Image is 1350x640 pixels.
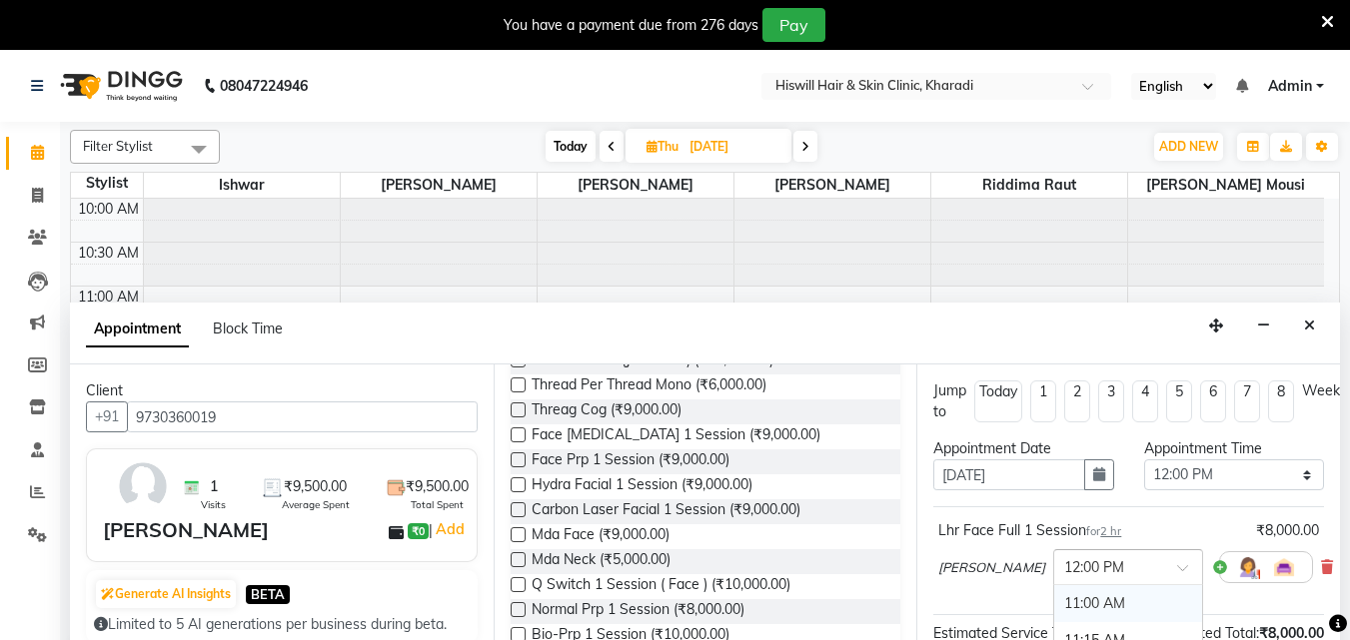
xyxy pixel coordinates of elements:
div: 11:00 AM [1054,585,1202,622]
span: 2 hr [1100,524,1121,538]
span: | [429,517,468,541]
img: Interior.png [1272,555,1296,579]
div: Weeks [1302,380,1347,401]
span: Carbon Laser Facial 1 Session (₹9,000.00) [532,499,800,524]
li: 4 [1132,380,1158,422]
img: Hairdresser.png [1236,555,1260,579]
a: Add [433,517,468,541]
span: Threag Cog (₹9,000.00) [532,399,681,424]
span: [PERSON_NAME] [538,173,733,198]
div: 11:00 AM [74,287,143,308]
span: BETA [246,585,290,604]
div: Appointment Date [933,438,1113,459]
small: for [1086,524,1121,538]
li: 2 [1064,380,1090,422]
span: Admin [1268,76,1312,97]
input: Search by Name/Mobile/Email/Code [127,401,478,432]
div: 10:00 AM [74,199,143,220]
span: Mda Face (₹9,000.00) [532,524,670,549]
li: 6 [1200,380,1226,422]
input: 2025-09-04 [683,132,783,162]
div: Jump to [933,380,966,422]
span: Block Time [213,320,283,337]
button: +91 [86,401,128,432]
img: avatar [114,457,172,515]
span: Total Spent [411,497,464,512]
li: 7 [1234,380,1260,422]
span: Q Switch 1 Session ( Face ) (₹10,000.00) [532,574,790,599]
span: Ishwar [144,173,340,198]
span: [PERSON_NAME] [938,558,1045,578]
li: 1 [1030,380,1056,422]
div: Lhr Face Full 1 Session [938,520,1121,541]
span: ₹0 [408,523,429,539]
span: Thu [642,139,683,154]
span: Appointment [86,312,189,347]
span: 1 [210,476,218,497]
li: 5 [1166,380,1192,422]
li: 3 [1098,380,1124,422]
b: 08047224946 [220,58,308,114]
span: Visits [201,497,226,512]
div: Today [979,381,1017,402]
span: Filter Stylist [83,138,153,154]
span: ₹9,500.00 [284,476,347,497]
img: logo [51,58,188,114]
span: Thread Per Thread Mono (₹6,000.00) [532,374,766,399]
div: [PERSON_NAME] [103,515,269,545]
div: Stylist [71,173,143,194]
span: Average Spent [282,497,350,512]
div: ₹8,000.00 [1256,520,1319,541]
input: yyyy-mm-dd [933,459,1084,490]
span: [PERSON_NAME] mousi [1128,173,1325,198]
div: Appointment Time [1144,438,1324,459]
span: Mda Neck (₹5,000.00) [532,549,671,574]
button: ADD NEW [1154,133,1223,161]
div: You have a payment due from 276 days [504,15,758,36]
span: ADD NEW [1159,139,1218,154]
span: Hydra Facial 1 Session (₹9,000.00) [532,474,752,499]
span: Face Prp 1 Session (₹9,000.00) [532,449,729,474]
button: Generate AI Insights [96,580,236,608]
span: ₹9,500.00 [406,476,469,497]
div: Client [86,380,478,401]
span: riddima raut [931,173,1127,198]
span: [PERSON_NAME] [734,173,930,198]
li: 8 [1268,380,1294,422]
span: Today [546,131,596,162]
button: Pay [762,8,825,42]
button: Close [1295,311,1324,341]
span: Normal Prp 1 Session (₹8,000.00) [532,599,744,624]
span: [PERSON_NAME] [341,173,537,198]
span: Face [MEDICAL_DATA] 1 Session (₹9,000.00) [532,424,820,449]
div: 10:30 AM [74,243,143,264]
div: Limited to 5 AI generations per business during beta. [94,614,470,635]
